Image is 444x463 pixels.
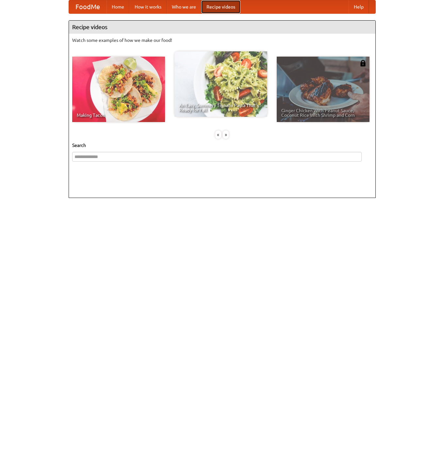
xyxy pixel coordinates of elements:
a: Who we are [167,0,201,13]
h5: Search [72,142,372,149]
span: Making Tacos [77,113,160,117]
span: An Easy, Summery Tomato Pasta That's Ready for Fall [179,103,263,112]
a: FoodMe [69,0,107,13]
div: « [215,131,221,139]
a: Making Tacos [72,57,165,122]
a: Home [107,0,129,13]
h4: Recipe videos [69,21,375,34]
a: How it works [129,0,167,13]
a: Recipe videos [201,0,240,13]
a: Help [349,0,369,13]
p: Watch some examples of how we make our food! [72,37,372,44]
div: » [223,131,229,139]
a: An Easy, Summery Tomato Pasta That's Ready for Fall [174,51,267,117]
img: 483408.png [360,60,366,66]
